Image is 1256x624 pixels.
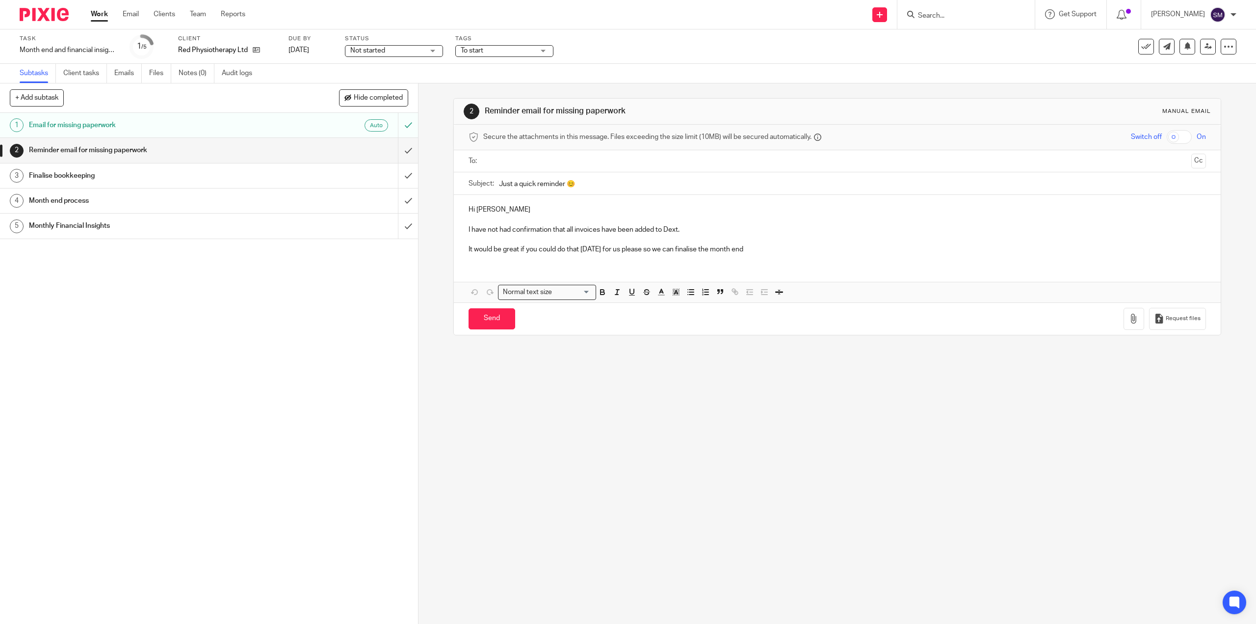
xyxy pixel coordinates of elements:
a: Work [91,9,108,19]
h1: Reminder email for missing paperwork [485,106,858,116]
span: Get Support [1059,11,1097,18]
span: Switch off [1131,132,1162,142]
a: Email [123,9,139,19]
div: 4 [10,194,24,208]
a: Files [149,64,171,83]
span: [DATE] [288,47,309,54]
h1: Finalise bookkeeping [29,168,268,183]
span: On [1197,132,1206,142]
label: Tags [455,35,553,43]
button: Cc [1191,154,1206,168]
p: [PERSON_NAME] [1151,9,1205,19]
div: 2 [464,104,479,119]
span: To start [461,47,483,54]
label: Task [20,35,118,43]
label: Due by [288,35,333,43]
p: Hi [PERSON_NAME] [469,205,1205,215]
a: Reports [221,9,245,19]
div: Month end and financial insights [20,45,118,55]
h1: Monthly Financial Insights [29,218,268,233]
a: Clients [154,9,175,19]
a: Notes (0) [179,64,214,83]
a: Team [190,9,206,19]
input: Search [917,12,1005,21]
div: 3 [10,169,24,183]
label: Client [178,35,276,43]
button: Request files [1149,308,1206,330]
p: It would be great if you could do that [DATE] for us please so we can finalise the month end [469,244,1205,254]
label: Status [345,35,443,43]
div: Auto [365,119,388,132]
label: Subject: [469,179,494,189]
p: I have not had confirmation that all invoices have been added to Dext. [469,225,1205,235]
a: Audit logs [222,64,260,83]
div: Manual email [1162,108,1211,115]
span: Hide completed [354,94,403,102]
a: Subtasks [20,64,56,83]
img: svg%3E [1210,7,1226,23]
input: Send [469,308,515,329]
input: Search for option [555,287,590,298]
span: Request files [1166,315,1201,323]
small: /5 [141,44,147,50]
div: Search for option [498,285,596,300]
h1: Email for missing paperwork [29,118,268,133]
a: Client tasks [63,64,107,83]
button: Hide completed [339,89,408,106]
h1: Reminder email for missing paperwork [29,143,268,158]
p: Red Physiotherapy Ltd [178,45,248,55]
span: Not started [350,47,385,54]
span: Secure the attachments in this message. Files exceeding the size limit (10MB) will be secured aut... [483,132,811,142]
div: 5 [10,219,24,233]
div: 2 [10,144,24,158]
img: Pixie [20,8,69,21]
h1: Month end process [29,193,268,208]
span: Normal text size [500,287,554,298]
a: Emails [114,64,142,83]
label: To: [469,156,479,166]
button: + Add subtask [10,89,64,106]
div: 1 [10,118,24,132]
div: 1 [137,41,147,52]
